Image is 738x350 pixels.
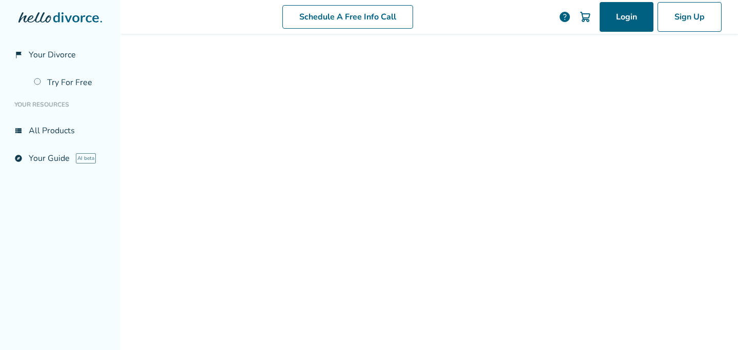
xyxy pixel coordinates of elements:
a: Login [600,2,653,32]
a: exploreYour GuideAI beta [8,147,112,170]
img: Cart [579,11,591,23]
a: Sign Up [658,2,722,32]
span: explore [14,154,23,162]
a: flag_2Your Divorce [8,43,112,67]
span: flag_2 [14,51,23,59]
li: Your Resources [8,94,112,115]
a: Schedule A Free Info Call [282,5,413,29]
a: view_listAll Products [8,119,112,142]
span: Your Divorce [29,49,76,60]
span: AI beta [76,153,96,163]
a: Try For Free [28,71,112,94]
span: view_list [14,127,23,135]
a: help [559,11,571,23]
